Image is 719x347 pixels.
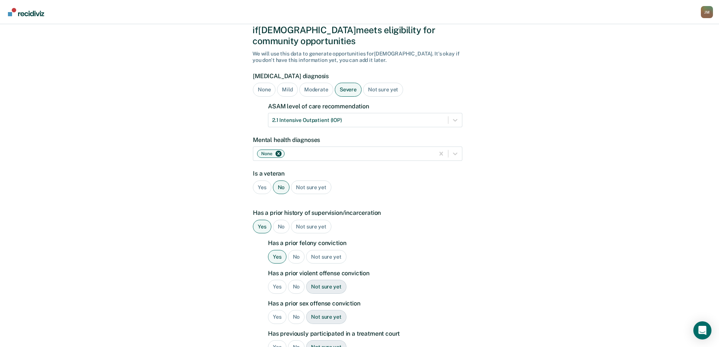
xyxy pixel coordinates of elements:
div: Yes [253,220,271,234]
div: Yes [268,280,286,294]
label: [MEDICAL_DATA] diagnosis [253,72,462,80]
div: Not sure yet [306,280,346,294]
label: Has a prior violent offense conviction [268,270,462,277]
label: ASAM level of care recommendation [268,103,462,110]
div: J M [701,6,713,18]
div: Not sure yet [291,220,331,234]
label: Has a prior history of supervision/incarceration [253,209,462,216]
div: Not sure yet [363,83,403,97]
div: No [273,180,290,194]
div: Yes [253,180,271,194]
div: Yes [268,310,286,324]
label: Has a prior sex offense conviction [268,300,462,307]
div: Not sure yet [306,250,346,264]
div: Open Intercom Messenger [693,321,711,339]
div: No [273,220,290,234]
div: Not sure yet [306,310,346,324]
label: Mental health diagnoses [253,136,462,143]
div: We will use this data to generate opportunities for [DEMOGRAPHIC_DATA] . It's okay if you don't h... [252,51,467,63]
div: Mild [277,83,297,97]
div: No [288,310,305,324]
div: None [259,150,273,157]
label: Is a veteran [253,170,462,177]
div: Severe [335,83,362,97]
div: No [288,250,305,264]
img: Recidiviz [8,8,44,16]
button: Profile dropdown button [701,6,713,18]
div: None [253,83,276,97]
div: A few more details to determine if [DEMOGRAPHIC_DATA] meets eligibility for community opportunities [252,14,467,46]
label: Has a prior felony conviction [268,239,462,247]
label: Has previously participated in a treatment court [268,330,462,337]
div: Moderate [299,83,333,97]
div: Not sure yet [291,180,331,194]
div: Yes [268,250,286,264]
div: Remove None [274,151,283,156]
div: No [288,280,305,294]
